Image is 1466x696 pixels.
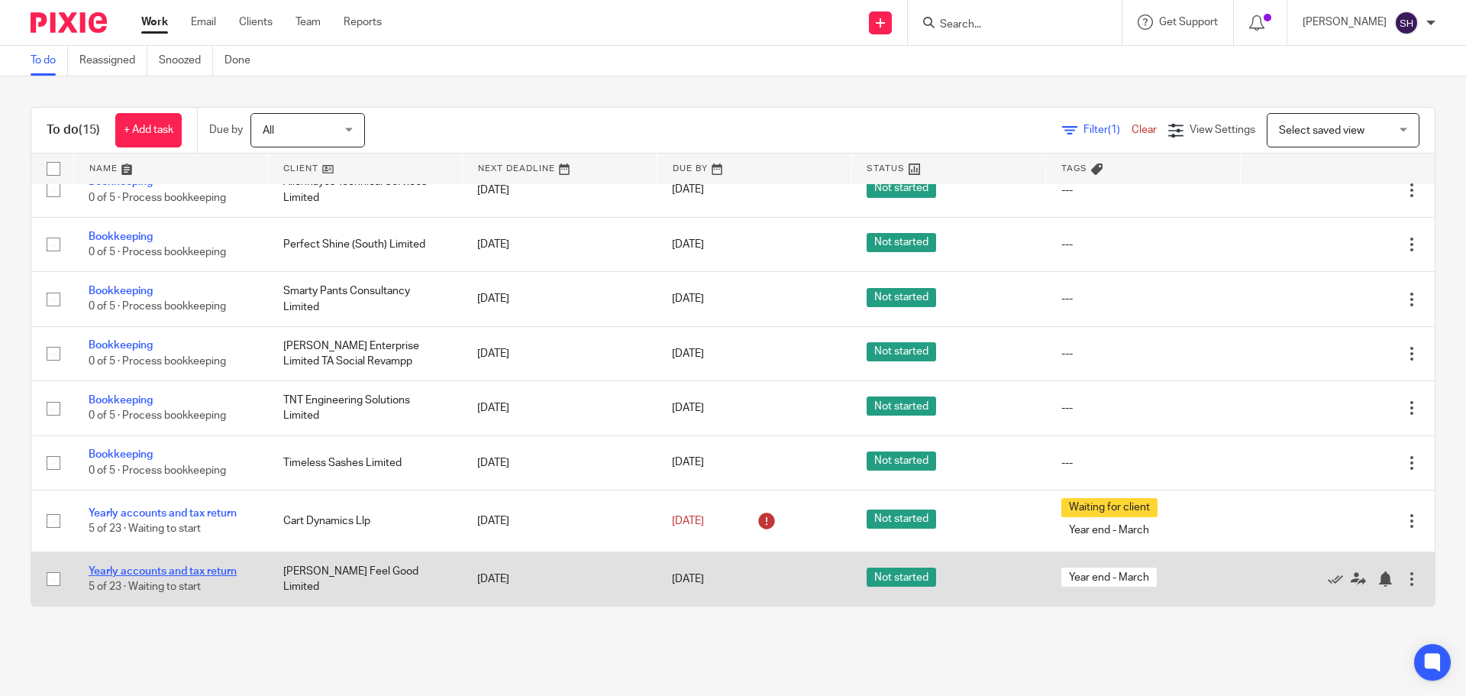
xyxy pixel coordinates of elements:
[462,435,657,490] td: [DATE]
[672,293,704,304] span: [DATE]
[867,342,936,361] span: Not started
[239,15,273,30] a: Clients
[462,163,657,217] td: [DATE]
[1190,125,1255,135] span: View Settings
[462,272,657,326] td: [DATE]
[1132,125,1157,135] a: Clear
[1328,571,1351,587] a: Mark as done
[672,239,704,250] span: [DATE]
[867,397,936,416] span: Not started
[224,46,262,76] a: Done
[867,568,936,587] span: Not started
[268,163,463,217] td: Allenhayes Technical Services Limited
[89,340,153,351] a: Bookkeeping
[268,326,463,380] td: [PERSON_NAME] Enterprise Limited TA Social Revampp
[115,113,182,147] a: + Add task
[672,403,704,413] span: [DATE]
[89,523,201,534] span: 5 of 23 · Waiting to start
[1061,455,1225,471] div: ---
[867,233,936,252] span: Not started
[462,326,657,380] td: [DATE]
[867,288,936,307] span: Not started
[1061,346,1225,361] div: ---
[1061,400,1225,416] div: ---
[938,18,1076,32] input: Search
[1061,291,1225,306] div: ---
[89,395,153,406] a: Bookkeeping
[89,193,226,203] span: 0 of 5 · Process bookkeeping
[31,46,68,76] a: To do
[344,15,382,30] a: Reports
[867,452,936,471] span: Not started
[268,552,463,606] td: [PERSON_NAME] Feel Good Limited
[79,124,100,136] span: (15)
[89,449,153,460] a: Bookkeeping
[89,286,153,296] a: Bookkeeping
[462,490,657,552] td: [DATE]
[1303,15,1387,30] p: [PERSON_NAME]
[89,508,237,519] a: Yearly accounts and tax return
[1394,11,1419,35] img: svg%3E
[1083,125,1132,135] span: Filter
[1159,17,1218,28] span: Get Support
[89,302,226,312] span: 0 of 5 · Process bookkeeping
[1061,237,1225,252] div: ---
[1108,125,1120,135] span: (1)
[268,490,463,552] td: Cart Dynamics Llp
[191,15,216,30] a: Email
[1061,521,1157,540] span: Year end - March
[462,217,657,271] td: [DATE]
[672,516,704,526] span: [DATE]
[89,356,226,367] span: 0 of 5 · Process bookkeeping
[141,15,168,30] a: Work
[672,185,704,196] span: [DATE]
[1061,183,1225,198] div: ---
[672,574,704,584] span: [DATE]
[462,381,657,435] td: [DATE]
[867,179,936,198] span: Not started
[31,12,107,33] img: Pixie
[867,510,936,529] span: Not started
[295,15,321,30] a: Team
[672,458,704,468] span: [DATE]
[462,552,657,606] td: [DATE]
[268,217,463,271] td: Perfect Shine (South) Limited
[1061,568,1157,587] span: Year end - March
[268,435,463,490] td: Timeless Sashes Limited
[1061,164,1087,173] span: Tags
[89,465,226,476] span: 0 of 5 · Process bookkeeping
[1279,125,1364,136] span: Select saved view
[672,348,704,359] span: [DATE]
[159,46,213,76] a: Snoozed
[89,231,153,242] a: Bookkeeping
[89,566,237,577] a: Yearly accounts and tax return
[89,581,201,592] span: 5 of 23 · Waiting to start
[89,410,226,421] span: 0 of 5 · Process bookkeeping
[79,46,147,76] a: Reassigned
[263,125,274,136] span: All
[209,122,243,138] p: Due by
[268,381,463,435] td: TNT Engineering Solutions Limited
[89,247,226,257] span: 0 of 5 · Process bookkeeping
[268,272,463,326] td: Smarty Pants Consultancy Limited
[47,122,100,138] h1: To do
[1061,498,1158,517] span: Waiting for client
